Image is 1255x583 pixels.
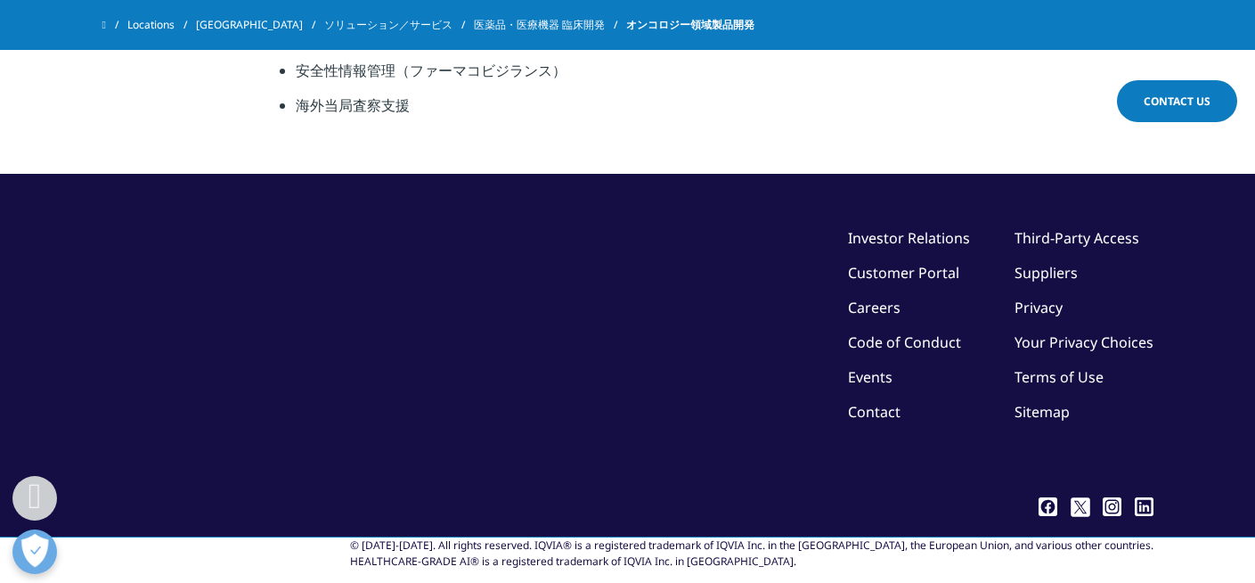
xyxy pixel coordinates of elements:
[350,538,1153,570] div: © [DATE]-[DATE]. All rights reserved. IQVIA® is a registered trademark of IQVIA Inc. in the [GEOG...
[848,263,959,283] a: Customer Portal
[848,298,901,317] a: Careers
[296,94,975,129] li: 海外当局査察支援
[848,367,892,387] a: Events
[848,228,970,248] a: Investor Relations
[1015,402,1070,422] a: Sitemap
[626,9,754,41] span: オンコロジー領域製品開発
[1015,298,1063,317] a: Privacy
[12,530,57,574] button: 優先設定センターを開く
[296,60,975,94] li: 安全性情報管理（ファーマコビジランス）
[1117,80,1237,122] a: Contact Us
[1015,333,1153,352] a: Your Privacy Choices
[324,9,474,41] a: ソリューション／サービス
[1015,263,1078,283] a: Suppliers
[1015,228,1139,248] a: Third-Party Access
[1144,94,1210,109] span: Contact Us
[1015,367,1104,387] a: Terms of Use
[848,402,901,422] a: Contact
[127,9,196,41] a: Locations
[196,9,324,41] a: [GEOGRAPHIC_DATA]
[474,9,626,41] a: 医薬品・医療機器 臨床開発
[848,333,961,352] a: Code of Conduct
